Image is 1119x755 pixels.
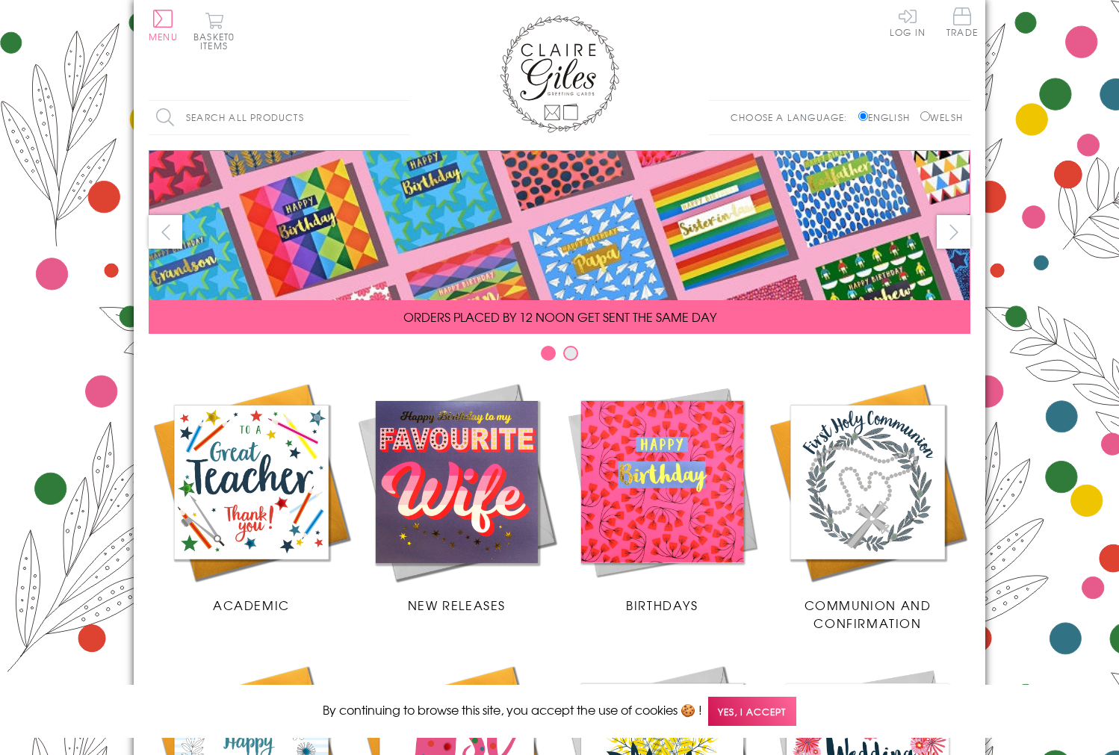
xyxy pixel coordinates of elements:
input: English [858,111,868,121]
input: Search [395,101,410,134]
span: Communion and Confirmation [805,596,932,632]
input: Welsh [920,111,930,121]
label: English [858,111,917,124]
a: Birthdays [559,379,765,614]
a: Log In [890,7,926,37]
span: Yes, I accept [708,697,796,726]
p: Choose a language: [731,111,855,124]
button: Carousel Page 2 [563,346,578,361]
button: next [937,215,970,249]
span: New Releases [408,596,506,614]
a: Academic [149,379,354,614]
div: Carousel Pagination [149,345,970,368]
a: New Releases [354,379,559,614]
button: Menu [149,10,178,41]
span: ORDERS PLACED BY 12 NOON GET SENT THE SAME DAY [403,308,716,326]
button: Basket0 items [193,12,235,50]
span: Birthdays [626,596,698,614]
a: Communion and Confirmation [765,379,970,632]
label: Welsh [920,111,963,124]
button: prev [149,215,182,249]
button: Carousel Page 1 (Current Slide) [541,346,556,361]
span: Academic [213,596,290,614]
span: Menu [149,30,178,43]
a: Trade [946,7,978,40]
img: Claire Giles Greetings Cards [500,15,619,133]
input: Search all products [149,101,410,134]
span: 0 items [200,30,235,52]
span: Trade [946,7,978,37]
